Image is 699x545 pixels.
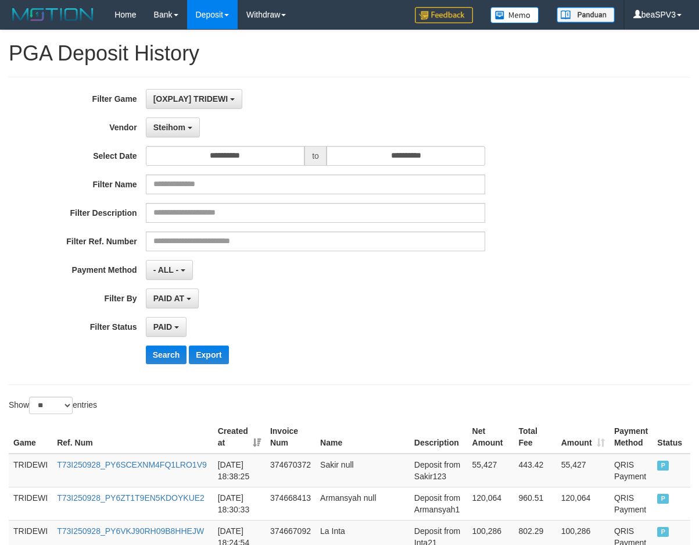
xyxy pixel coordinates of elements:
th: Name [316,421,410,454]
th: Payment Method [610,421,653,454]
td: QRIS Payment [610,487,653,520]
h1: PGA Deposit History [9,42,690,65]
th: Description [410,421,468,454]
td: 55,427 [557,454,610,487]
td: [DATE] 18:38:25 [213,454,266,487]
td: TRIDEWI [9,487,52,520]
select: Showentries [29,397,73,414]
span: - ALL - [153,265,179,275]
td: TRIDEWI [9,454,52,487]
span: PAID [657,527,669,537]
img: MOTION_logo.png [9,6,97,23]
td: 443.42 [514,454,556,487]
td: Deposit from Armansyah1 [410,487,468,520]
th: Invoice Num [266,421,316,454]
span: PAID [657,461,669,471]
th: Status [653,421,690,454]
button: Steihom [146,117,200,137]
span: Steihom [153,123,185,132]
th: Game [9,421,52,454]
th: Total Fee [514,421,556,454]
img: panduan.png [557,7,615,23]
span: to [304,146,327,166]
a: T73I250928_PY6ZT1T9EN5KDOYKUE2 [57,493,205,503]
td: 960.51 [514,487,556,520]
button: [OXPLAY] TRIDEWI [146,89,243,109]
th: Net Amount [468,421,514,454]
th: Created at: activate to sort column ascending [213,421,266,454]
button: Export [189,345,228,364]
img: Feedback.jpg [415,7,473,23]
td: Armansyah null [316,487,410,520]
td: 120,064 [468,487,514,520]
td: 55,427 [468,454,514,487]
button: PAID [146,317,187,337]
button: - ALL - [146,260,193,280]
td: QRIS Payment [610,454,653,487]
td: 120,064 [557,487,610,520]
span: PAID AT [153,294,184,303]
a: T73I250928_PY6SCEXNM4FQ1LRO1V9 [57,460,207,469]
th: Amount: activate to sort column ascending [557,421,610,454]
td: 374668413 [266,487,316,520]
label: Show entries [9,397,97,414]
span: PAID [153,322,172,332]
td: [DATE] 18:30:33 [213,487,266,520]
span: [OXPLAY] TRIDEWI [153,94,228,104]
button: Search [146,345,187,364]
a: T73I250928_PY6VKJ90RH09B8HHEJW [57,526,204,536]
button: PAID AT [146,288,199,308]
td: Sakir null [316,454,410,487]
td: 374670372 [266,454,316,487]
td: Deposit from Sakir123 [410,454,468,487]
img: Button%20Memo.svg [490,7,539,23]
th: Ref. Num [52,421,213,454]
span: PAID [657,494,669,504]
